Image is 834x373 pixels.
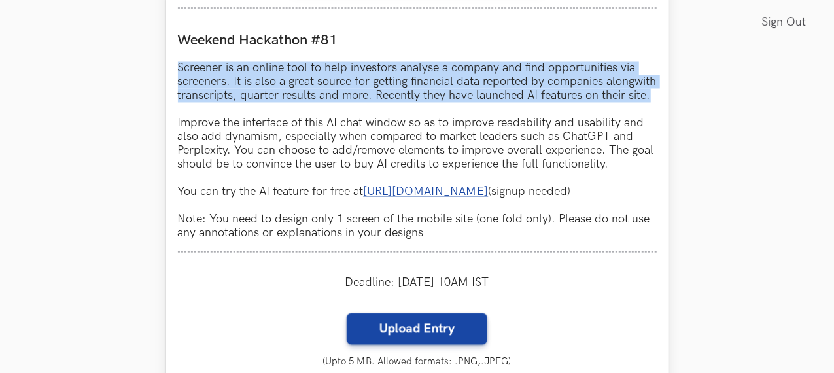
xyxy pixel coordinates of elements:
label: Weekend Hackathon #81 [178,32,657,50]
p: Screener is an online tool to help investors analyse a company and find opportunities via screene... [178,62,657,240]
a: [URL][DOMAIN_NAME] [364,185,489,199]
div: Deadline: [DATE] 10AM IST [178,264,657,302]
label: Upload Entry [347,313,487,345]
small: (Upto 5 MB. Allowed formats: .PNG,.JPEG) [178,357,657,368]
a: Sign Out [761,8,813,37]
